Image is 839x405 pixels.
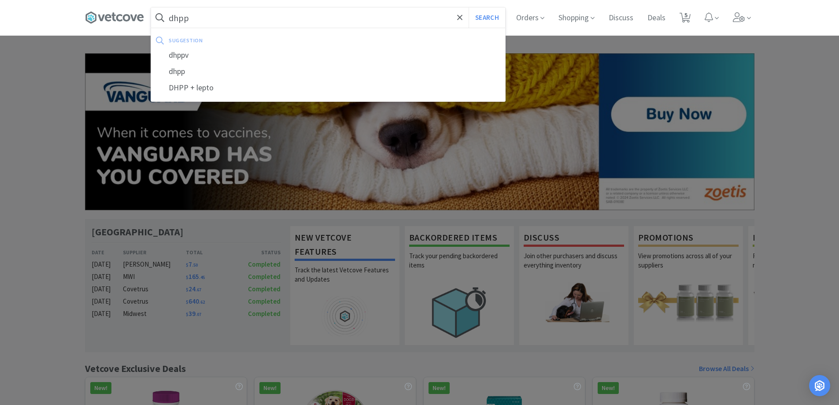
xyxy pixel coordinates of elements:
div: DHPP + lepto [151,80,505,96]
a: Discuss [605,14,637,22]
input: Search by item, sku, manufacturer, ingredient, size... [151,7,505,28]
button: Search [469,7,505,28]
div: Open Intercom Messenger [809,375,830,396]
a: 5 [676,15,694,23]
a: Deals [644,14,669,22]
div: dhppv [151,47,505,63]
div: suggestion [169,33,351,47]
div: dhpp [151,63,505,80]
